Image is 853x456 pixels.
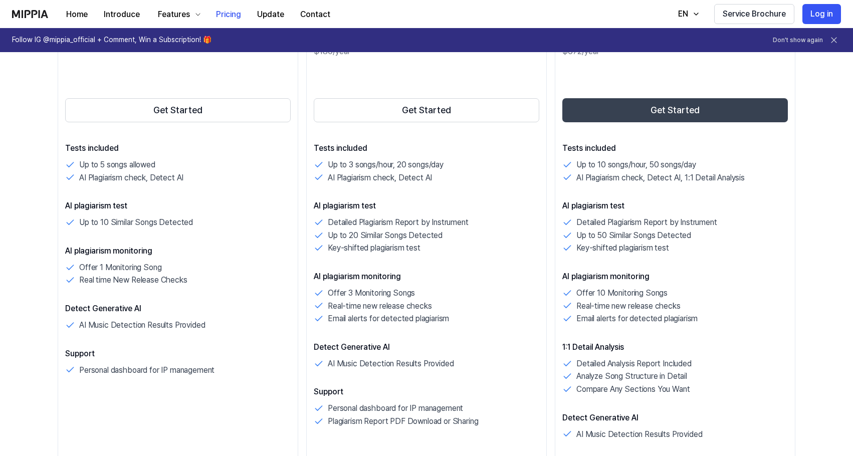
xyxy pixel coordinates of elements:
p: AI plagiarism test [562,200,788,212]
p: AI Plagiarism check, Detect AI, 1:1 Detail Analysis [576,171,745,184]
p: Offer 10 Monitoring Songs [576,287,668,300]
h1: Follow IG @mippia_official + Comment, Win a Subscription! 🎁 [12,35,211,45]
p: AI plagiarism monitoring [314,271,539,283]
p: Offer 1 Monitoring Song [79,261,161,274]
p: Real-time new release checks [576,300,681,313]
p: Up to 20 Similar Songs Detected [328,229,443,242]
button: Pricing [208,5,249,25]
button: Contact [292,5,338,25]
a: Get Started [65,96,291,124]
button: Don't show again [773,36,823,45]
p: Detailed Plagiarism Report by Instrument [576,216,717,229]
p: Email alerts for detected plagiarism [576,312,698,325]
img: logo [12,10,48,18]
p: AI Music Detection Results Provided [79,319,205,332]
p: Detect Generative AI [314,341,539,353]
p: Support [314,386,539,398]
p: Compare Any Sections You Want [576,383,690,396]
a: Get Started [562,96,788,124]
p: AI Plagiarism check, Detect AI [328,171,432,184]
p: Support [65,348,291,360]
p: Personal dashboard for IP management [328,402,463,415]
p: AI plagiarism monitoring [65,245,291,257]
button: Update [249,5,292,25]
p: Up to 10 songs/hour, 50 songs/day [576,158,696,171]
p: 1:1 Detail Analysis [562,341,788,353]
button: Get Started [65,98,291,122]
p: Personal dashboard for IP management [79,364,215,377]
p: Plagiarism Report PDF Download or Sharing [328,415,478,428]
p: Offer 3 Monitoring Songs [328,287,415,300]
p: Key-shifted plagiarism test [328,242,420,255]
p: Real-time new release checks [328,300,432,313]
p: Detailed Analysis Report Included [576,357,692,370]
p: Detailed Plagiarism Report by Instrument [328,216,469,229]
p: AI Plagiarism check, Detect AI [79,171,183,184]
a: Update [249,1,292,28]
p: Detect Generative AI [65,303,291,315]
button: EN [668,4,706,24]
p: Real time New Release Checks [79,274,187,287]
a: Pricing [208,1,249,28]
a: Get Started [314,96,539,124]
p: Up to 50 Similar Songs Detected [576,229,691,242]
button: Home [58,5,96,25]
div: EN [676,8,690,20]
p: Detect Generative AI [562,412,788,424]
p: Tests included [65,142,291,154]
p: Up to 10 Similar Songs Detected [79,216,193,229]
p: AI Music Detection Results Provided [576,428,702,441]
button: Service Brochure [714,4,794,24]
button: Features [148,5,208,25]
p: AI plagiarism monitoring [562,271,788,283]
p: AI plagiarism test [314,200,539,212]
button: Introduce [96,5,148,25]
p: Up to 5 songs allowed [79,158,155,171]
p: Email alerts for detected plagiarism [328,312,449,325]
button: Log in [802,4,841,24]
p: Analyze Song Structure in Detail [576,370,687,383]
p: Up to 3 songs/hour, 20 songs/day [328,158,444,171]
p: AI plagiarism test [65,200,291,212]
p: Tests included [314,142,539,154]
button: Get Started [562,98,788,122]
p: AI Music Detection Results Provided [328,357,454,370]
p: Key-shifted plagiarism test [576,242,669,255]
button: Get Started [314,98,539,122]
div: Features [156,9,192,21]
p: Tests included [562,142,788,154]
